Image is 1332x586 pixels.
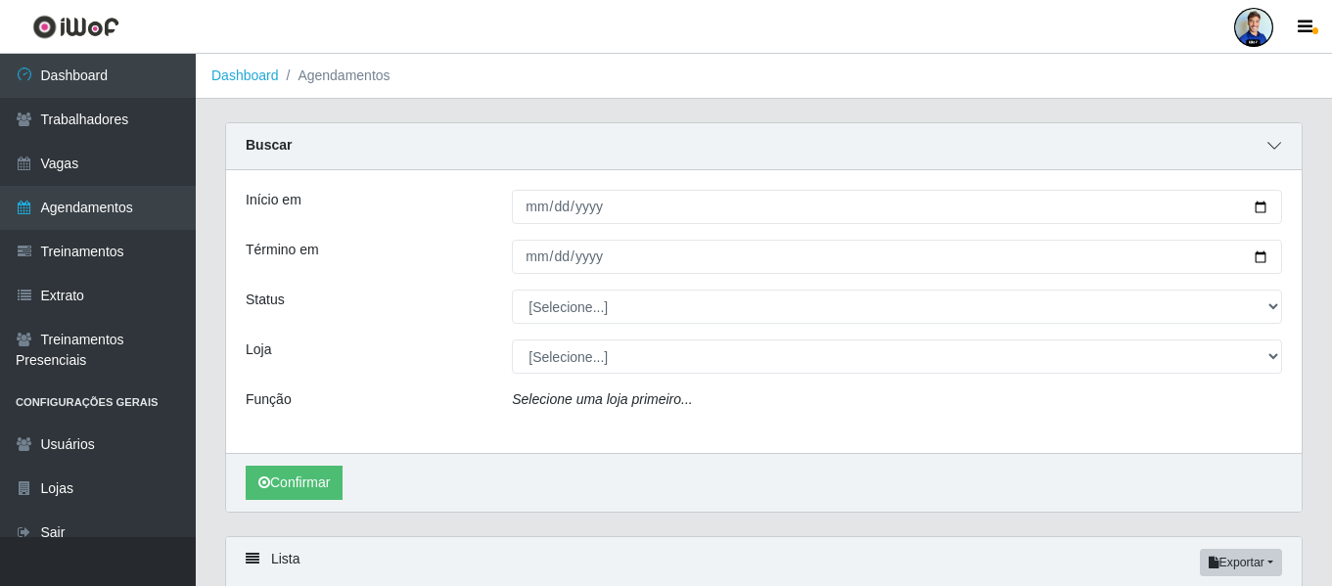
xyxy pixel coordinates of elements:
label: Loja [246,339,271,360]
label: Função [246,389,292,410]
label: Status [246,290,285,310]
label: Início em [246,190,301,210]
a: Dashboard [211,68,279,83]
button: Confirmar [246,466,343,500]
input: 00/00/0000 [512,190,1282,224]
i: Selecione uma loja primeiro... [512,391,692,407]
input: 00/00/0000 [512,240,1282,274]
li: Agendamentos [279,66,390,86]
nav: breadcrumb [196,54,1332,99]
button: Exportar [1200,549,1282,576]
img: CoreUI Logo [32,15,119,39]
strong: Buscar [246,137,292,153]
label: Término em [246,240,319,260]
